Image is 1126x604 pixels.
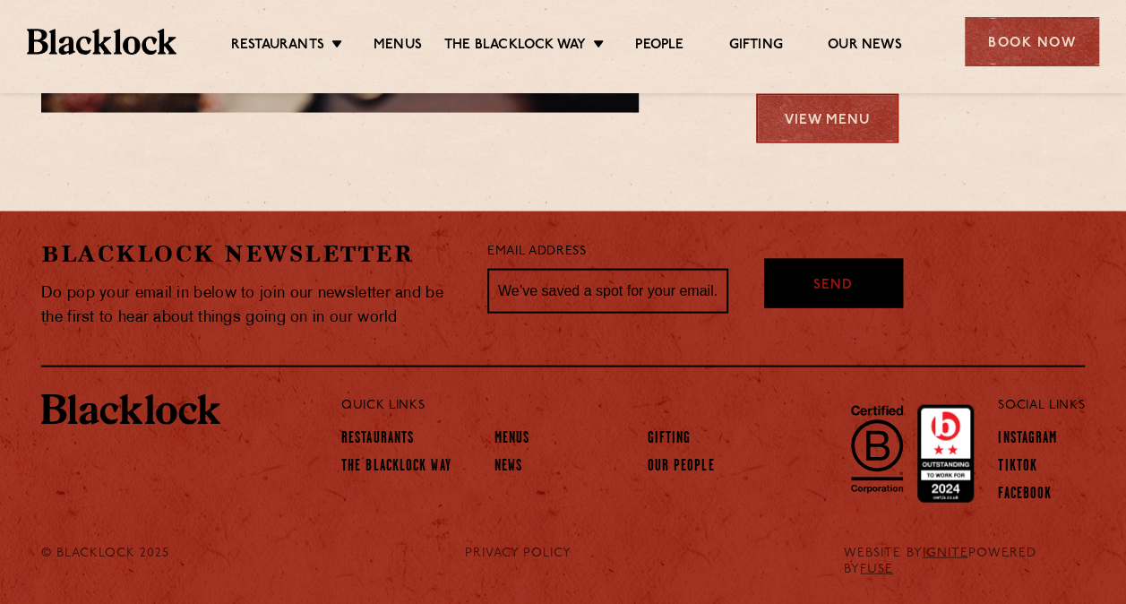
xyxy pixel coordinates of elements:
a: People [635,37,683,56]
span: Send [813,276,853,297]
a: PRIVACY POLICY [465,546,572,562]
a: Our News [828,37,902,56]
img: B-Corp-Logo-Black-RGB.svg [840,395,914,503]
div: Book Now [965,17,1099,66]
a: Gifting [647,430,691,450]
div: © Blacklock 2025 [28,546,206,578]
p: Social Links [998,394,1085,418]
a: Gifting [728,37,782,56]
p: Quick Links [341,394,939,418]
a: Menus [494,430,530,450]
img: BL_Textured_Logo-footer-cropped.svg [27,29,176,54]
a: View Menu [756,94,898,143]
a: Restaurants [341,430,414,450]
img: Accred_2023_2star.png [917,405,974,504]
a: The Blacklock Way [444,37,586,56]
div: WEBSITE BY POWERED BY [830,546,1098,578]
h2: Blacklock Newsletter [41,238,460,270]
a: News [494,458,522,478]
a: Restaurants [231,37,324,56]
label: Email Address [487,242,586,263]
a: FUSE [860,563,893,576]
a: TikTok [998,458,1037,478]
a: IGNITE [922,547,967,560]
a: The Blacklock Way [341,458,451,478]
a: Facebook [998,486,1052,505]
a: Menus [374,37,422,56]
img: BL_Textured_Logo-footer-cropped.svg [41,394,220,425]
a: Instagram [998,430,1057,450]
input: We’ve saved a spot for your email... [487,269,728,314]
p: Do pop your email in below to join our newsletter and be the first to hear about things going on ... [41,281,460,330]
a: Our People [647,458,714,478]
